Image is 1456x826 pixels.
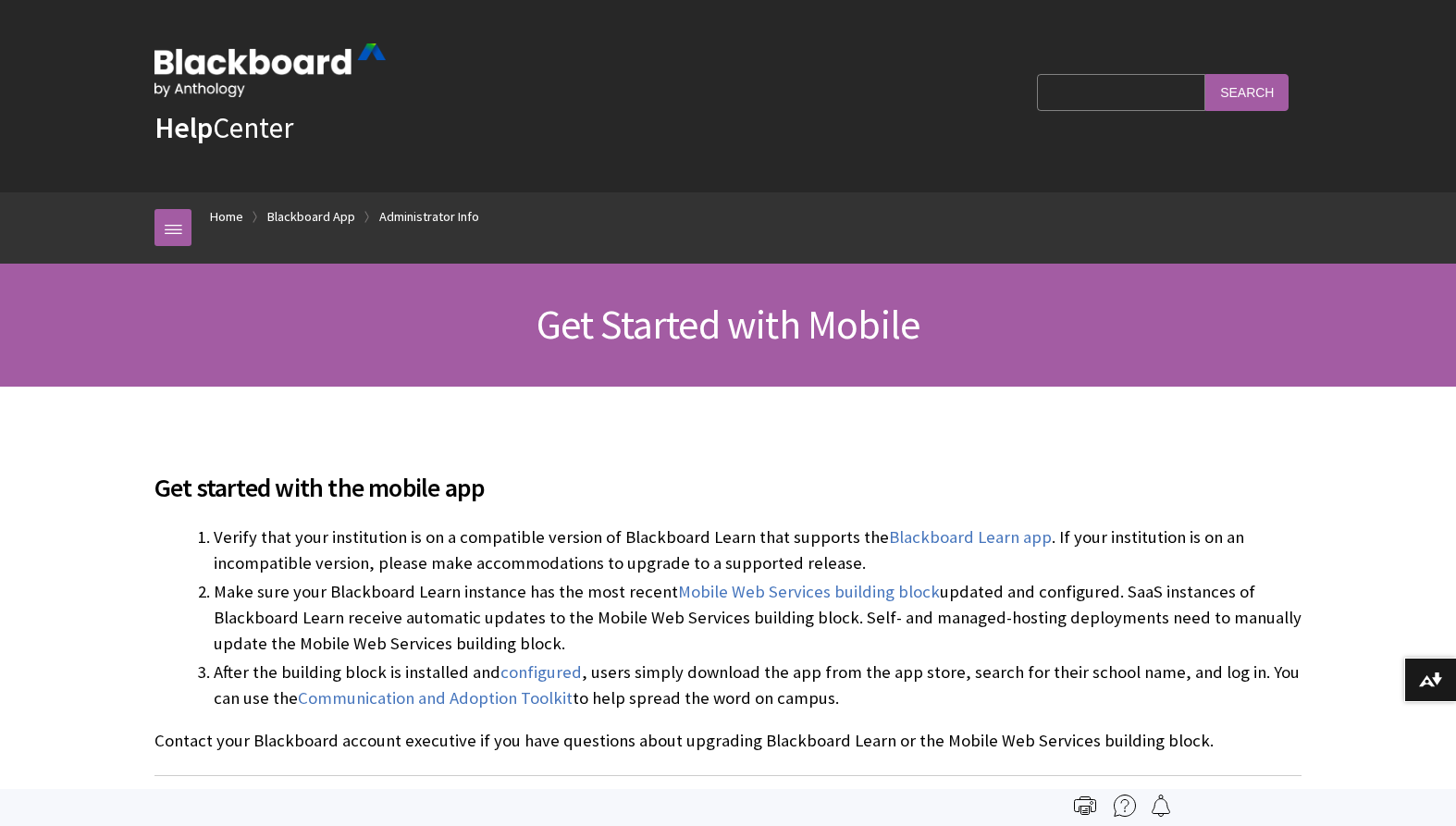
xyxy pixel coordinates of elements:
[210,205,243,228] a: Home
[1074,795,1096,817] img: Print
[267,205,355,228] a: Blackboard App
[154,109,293,146] a: HelpCenter
[1114,795,1136,817] img: More help
[1150,795,1172,817] img: Follow this page
[1205,74,1289,110] input: Search
[379,205,479,228] a: Administrator Info
[678,581,940,603] a: Mobile Web Services building block
[889,526,1052,549] a: Blackboard Learn app
[154,446,1302,507] h2: Get started with the mobile app
[214,660,1302,711] li: After the building block is installed and , users simply download the app from the app store, sea...
[537,299,920,350] span: Get Started with Mobile
[154,109,213,146] strong: Help
[214,579,1302,657] li: Make sure your Blackboard Learn instance has the most recent updated and configured. SaaS instanc...
[214,524,1302,576] li: Verify that your institution is on a compatible version of Blackboard Learn that supports the . I...
[154,729,1302,753] p: Contact your Blackboard account executive if you have questions about upgrading Blackboard Learn ...
[154,43,386,97] img: Blackboard by Anthology
[500,661,582,684] a: configured
[298,687,573,709] a: Communication and Adoption Toolkit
